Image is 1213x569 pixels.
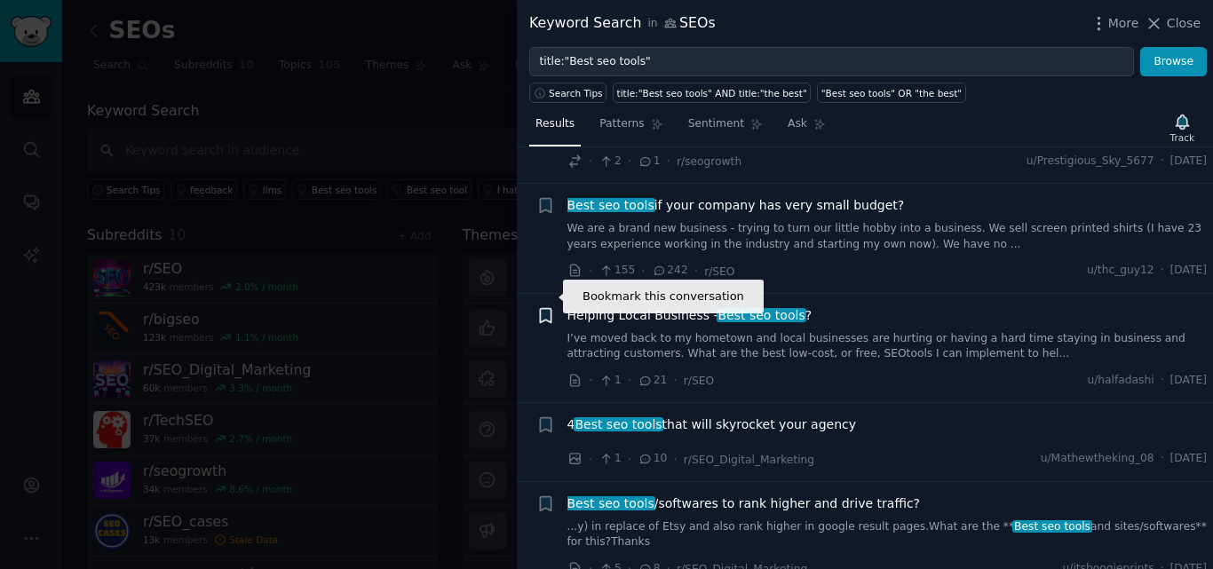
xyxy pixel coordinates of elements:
[589,152,592,170] span: ·
[599,116,644,132] span: Patterns
[628,371,631,390] span: ·
[821,87,962,99] div: "Best seo tools" OR "the best"
[1167,14,1201,33] span: Close
[717,308,807,322] span: Best seo tools
[567,494,921,513] span: /softwares to rank higher and drive traffic?
[1090,14,1139,33] button: More
[1161,154,1164,170] span: ·
[1170,154,1207,170] span: [DATE]
[567,415,856,434] span: 4 that will skyrocket your agency
[677,155,741,168] span: r/seogrowth
[704,265,734,278] span: r/SEO
[1145,14,1201,33] button: Close
[535,116,575,132] span: Results
[567,196,905,215] span: if your company has very small budget?
[567,196,905,215] a: Best seo toolsif your company has very small budget?
[688,116,744,132] span: Sentiment
[1087,263,1154,279] span: u/thc_guy12
[638,373,667,389] span: 21
[549,87,603,99] span: Search Tips
[617,87,807,99] div: title:"Best seo tools" AND title:"the best"
[628,450,631,469] span: ·
[1170,263,1207,279] span: [DATE]
[817,83,965,103] a: "Best seo tools" OR "the best"
[529,83,606,103] button: Search Tips
[1170,131,1194,144] div: Track
[1161,451,1164,467] span: ·
[1108,14,1139,33] span: More
[1161,263,1164,279] span: ·
[589,450,592,469] span: ·
[1087,373,1154,389] span: u/halfadashi
[599,451,621,467] span: 1
[682,110,769,146] a: Sentiment
[613,83,811,103] a: title:"Best seo tools" AND title:"the best"
[1161,373,1164,389] span: ·
[567,331,1208,362] a: I’ve moved back to my hometown and local businesses are hurting or having a hard time staying in ...
[673,371,677,390] span: ·
[567,519,1208,550] a: ...y) in replace of Etsy and also rank higher in google result pages. ​ What are the **Best seo t...
[641,262,645,281] span: ·
[1140,47,1207,77] button: Browse
[1027,154,1154,170] span: u/Prestigious_Sky_5677
[638,451,667,467] span: 10
[781,110,832,146] a: Ask
[599,154,621,170] span: 2
[567,494,921,513] a: Best seo tools/softwares to rank higher and drive traffic?
[529,110,581,146] a: Results
[567,415,856,434] a: 4Best seo toolsthat will skyrocket your agency
[788,116,807,132] span: Ask
[1164,109,1201,146] button: Track
[628,152,631,170] span: ·
[694,262,698,281] span: ·
[529,47,1134,77] input: Try a keyword related to your business
[589,262,592,281] span: ·
[1170,451,1207,467] span: [DATE]
[574,417,664,431] span: Best seo tools
[638,154,660,170] span: 1
[567,306,813,325] span: Helping Local Business - ?
[684,375,714,387] span: r/SEO
[647,16,657,32] span: in
[684,454,814,466] span: r/SEO_Digital_Marketing
[599,263,635,279] span: 155
[667,152,670,170] span: ·
[567,221,1208,252] a: We are a brand new business - trying to turn our little hobby into a business. We sell screen pri...
[566,496,656,510] span: Best seo tools
[567,306,813,325] a: Helping Local Business -Best seo tools?
[589,371,592,390] span: ·
[593,110,669,146] a: Patterns
[1041,451,1154,467] span: u/Mathewtheking_08
[673,450,677,469] span: ·
[1012,520,1091,533] span: Best seo tools
[566,198,656,212] span: Best seo tools
[599,373,621,389] span: 1
[529,12,716,35] div: Keyword Search SEOs
[652,263,688,279] span: 242
[1170,373,1207,389] span: [DATE]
